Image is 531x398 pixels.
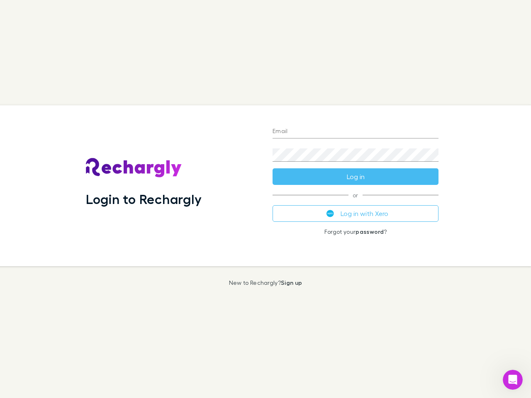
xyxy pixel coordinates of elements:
p: Forgot your ? [273,228,438,235]
a: password [356,228,384,235]
img: Xero's logo [326,210,334,217]
iframe: Intercom live chat [503,370,523,390]
a: Sign up [281,279,302,286]
p: New to Rechargly? [229,279,302,286]
button: Log in [273,168,438,185]
button: Log in with Xero [273,205,438,222]
img: Rechargly's Logo [86,158,182,178]
h1: Login to Rechargly [86,191,202,207]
